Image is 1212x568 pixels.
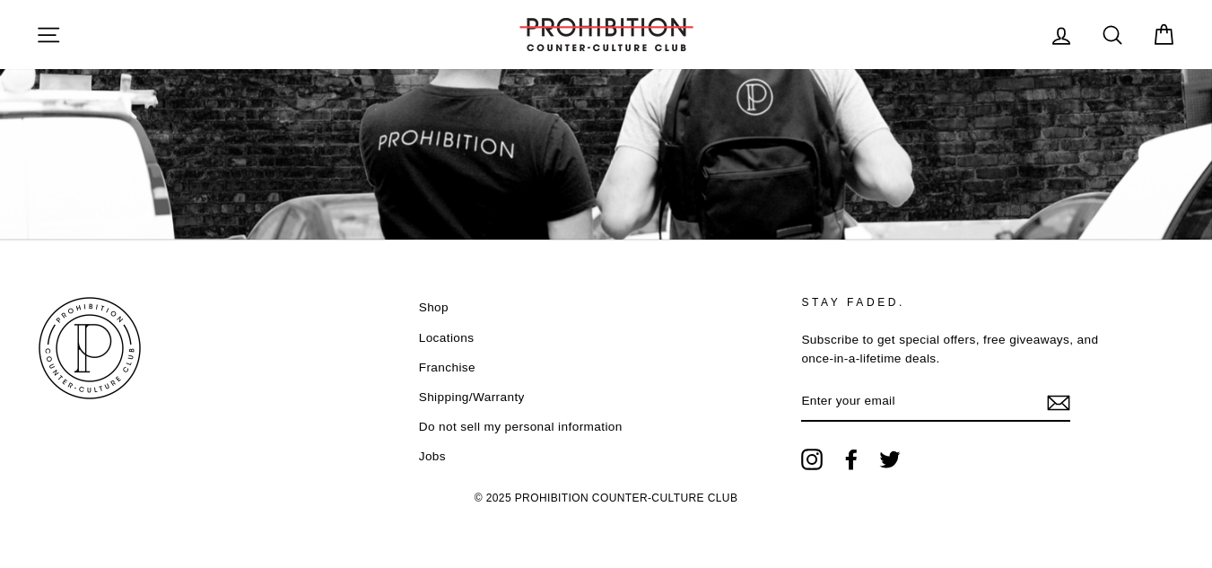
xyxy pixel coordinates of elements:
p: Subscribe to get special offers, free giveaways, and once-in-a-lifetime deals. [801,330,1111,370]
a: Do not sell my personal information [419,414,623,441]
input: Enter your email [801,382,1070,422]
img: PROHIBITION COUNTER-CULTURE CLUB [517,18,696,51]
a: Shipping/Warranty [419,384,525,411]
a: Shop [419,294,449,321]
img: PROHIBITION COUNTER-CULTURE CLUB [36,294,144,402]
p: © 2025 PROHIBITION COUNTER-CULTURE CLUB [36,484,1176,514]
a: Locations [419,325,475,352]
p: STAY FADED. [801,294,1111,311]
a: Franchise [419,354,475,381]
a: Jobs [419,443,446,470]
